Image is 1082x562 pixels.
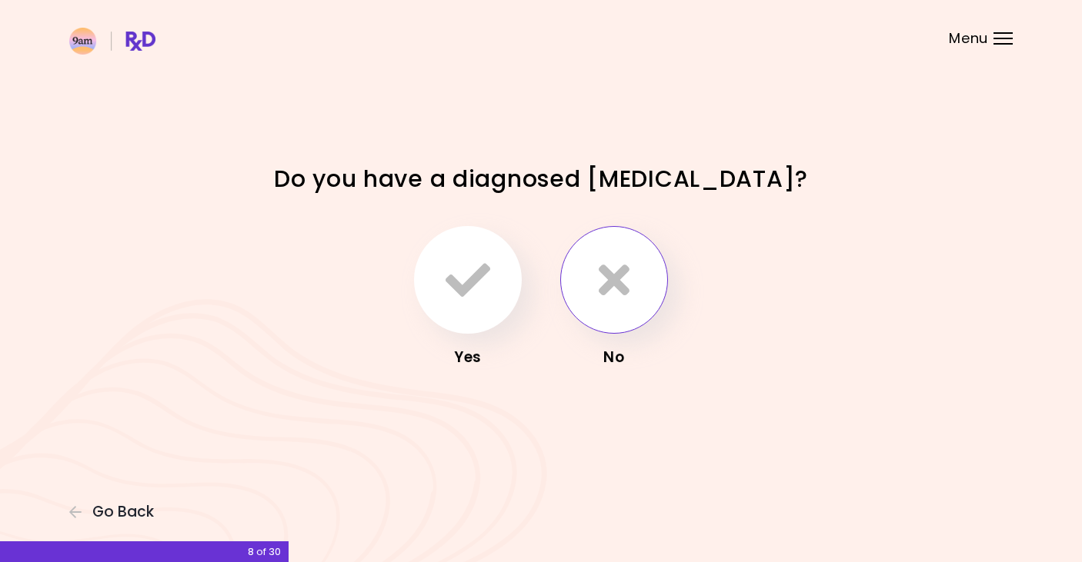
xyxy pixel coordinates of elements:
[949,32,988,45] span: Menu
[272,164,810,194] h1: Do you have a diagnosed [MEDICAL_DATA]?
[553,345,676,370] div: No
[69,504,162,520] button: Go Back
[69,28,155,55] img: RxDiet
[406,345,529,370] div: Yes
[92,504,154,520] span: Go Back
